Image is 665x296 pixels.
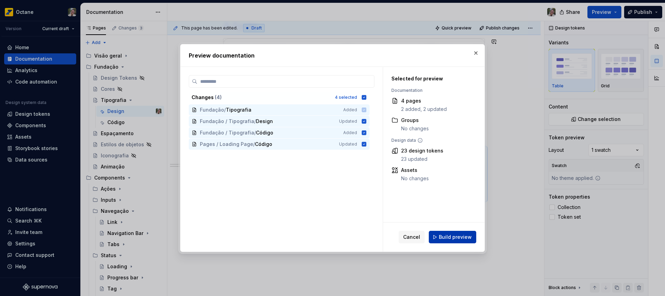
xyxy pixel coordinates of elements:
span: Updated [339,119,357,124]
span: / [254,118,256,125]
span: ( 4 ) [215,94,222,100]
div: Assets [401,167,429,174]
div: Changes [192,94,331,101]
span: Build preview [439,234,472,241]
div: 23 design tokens [401,147,443,154]
div: No changes [401,125,429,132]
span: Cancel [403,234,420,241]
span: Pages / Loading Page [200,141,253,148]
span: Código [255,141,272,148]
button: Cancel [399,231,425,243]
div: Selected for preview [391,75,468,82]
div: 2 added, 2 updated [401,106,447,113]
span: Updated [339,141,357,147]
div: Documentation [391,88,468,93]
div: Groups [401,117,429,124]
div: 23 updated [401,156,443,163]
span: / [253,141,255,148]
div: Design data [391,138,468,143]
span: Fundação / Tipografia [200,118,254,125]
div: 4 pages [401,97,447,104]
button: Build preview [429,231,476,243]
span: Fundação / Tipografia [200,129,254,136]
span: Design [256,118,273,125]
span: Código [256,129,273,136]
div: 4 selected [335,95,357,100]
h2: Preview documentation [189,51,476,60]
span: Added [343,130,357,136]
span: / [254,129,256,136]
div: No changes [401,175,429,182]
